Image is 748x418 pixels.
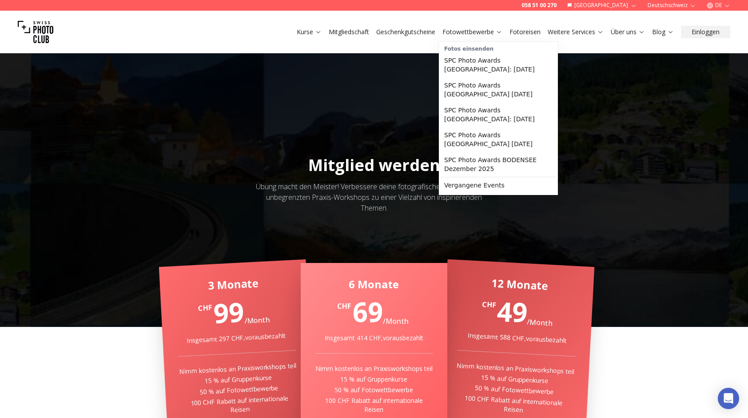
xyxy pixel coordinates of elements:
span: 49 [497,293,529,330]
a: SPC Photo Awards BODENSEE Dezember 2025 [441,152,556,177]
button: Fotowettbewerbe [439,26,506,38]
a: Fotowettbewerbe [442,28,502,36]
button: Weitere Services [544,26,607,38]
p: Nimm kostenlos an Praxisworkshops teil [179,361,297,376]
p: 100 CHF Rabatt auf internationale Reisen [454,393,573,417]
a: Über uns [611,28,645,36]
div: Insgesamt 588 CHF , vorausbezahlt [458,330,577,346]
a: Fotoreisen [509,28,541,36]
a: SPC Photo Awards [GEOGRAPHIC_DATA]: [DATE] [441,52,556,77]
a: Kurse [297,28,322,36]
a: Vergangene Events [441,177,556,193]
span: CHF [337,301,351,311]
span: Mitglied werden [308,154,440,176]
a: SPC Photo Awards [GEOGRAPHIC_DATA] [DATE] [441,127,556,152]
p: Nimm kostenlos an Praxisworkshops teil [315,364,434,373]
div: Fotos einsenden [441,44,556,52]
a: Blog [652,28,674,36]
a: 058 51 00 270 [521,2,557,9]
span: / Month [244,314,271,326]
span: CHF [198,302,212,314]
a: SPC Photo Awards [GEOGRAPHIC_DATA]: [DATE] [441,102,556,127]
div: 3 Monate [174,274,293,295]
p: 100 CHF Rabatt auf internationale Reisen [315,396,434,414]
div: Open Intercom Messenger [718,388,739,409]
p: 50 % auf Fotowettbewerbe [179,382,298,398]
a: SPC Photo Awards [GEOGRAPHIC_DATA] [DATE] [441,77,556,102]
p: 50 % auf Fotowettbewerbe [315,386,434,394]
a: Weitere Services [548,28,604,36]
button: Über uns [607,26,649,38]
p: 15 % auf Gruppenkurse [179,372,298,387]
p: Nimm kostenlos an Praxisworkshops teil [456,361,575,376]
button: Geschenkgutscheine [373,26,439,38]
div: Übung macht den Meister! Verbessere deine fotografischen Fähigkeiten mit unbegrenzten Praxis-Work... [253,181,495,213]
div: 12 Monate [461,274,580,295]
p: 15 % auf Gruppenkurse [456,372,574,387]
a: Mitgliedschaft [329,28,369,36]
button: Fotoreisen [506,26,544,38]
span: CHF [482,299,496,311]
span: 69 [353,294,383,330]
div: Insgesamt 297 CHF , vorausbezahlt [177,330,295,346]
span: 99 [213,293,245,331]
button: Mitgliedschaft [325,26,373,38]
button: Blog [649,26,677,38]
button: Kurse [293,26,325,38]
p: 100 CHF Rabatt auf internationale Reisen [180,393,299,417]
img: Swiss photo club [18,14,53,50]
p: 50 % auf Fotowettbewerbe [455,382,573,398]
span: / Month [383,316,409,326]
p: 15 % auf Gruppenkurse [315,375,434,384]
span: / Month [527,317,553,328]
button: Einloggen [681,26,730,38]
a: Geschenkgutscheine [376,28,435,36]
div: Insgesamt 414 CHF , vorausbezahlt [315,334,434,342]
div: 6 Monate [315,277,434,291]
